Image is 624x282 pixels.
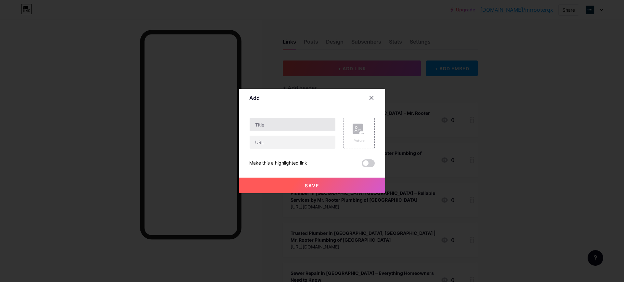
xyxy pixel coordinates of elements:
[249,94,260,102] div: Add
[305,183,319,188] span: Save
[249,159,307,167] div: Make this a highlighted link
[250,136,335,149] input: URL
[250,118,335,131] input: Title
[353,138,366,143] div: Picture
[239,178,385,193] button: Save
